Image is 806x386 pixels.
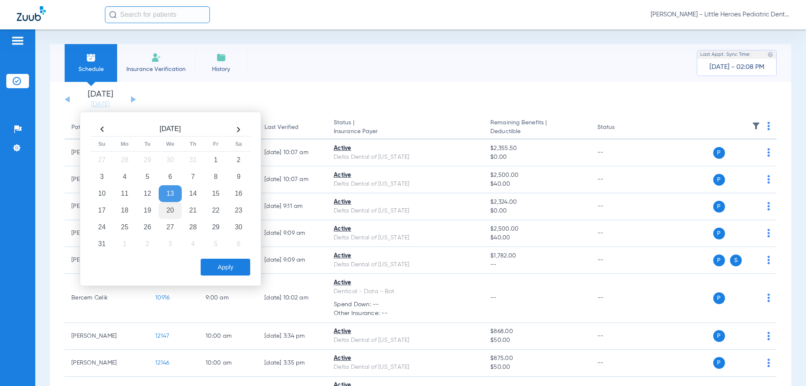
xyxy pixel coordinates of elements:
[490,198,584,207] span: $2,324.00
[490,153,584,162] span: $0.00
[767,122,770,130] img: group-dot-blue.svg
[490,234,584,242] span: $40.00
[591,220,647,247] td: --
[767,294,770,302] img: group-dot-blue.svg
[767,175,770,184] img: group-dot-blue.svg
[71,123,108,132] div: Patient Name
[258,323,327,350] td: [DATE] 3:34 PM
[490,180,584,189] span: $40.00
[75,100,126,109] a: [DATE]
[713,147,725,159] span: P
[334,225,477,234] div: Active
[258,274,327,323] td: [DATE] 10:02 AM
[216,53,226,63] img: History
[155,333,169,339] span: 12147
[713,201,725,213] span: P
[484,116,590,139] th: Remaining Benefits |
[105,6,210,23] input: Search for patients
[334,327,477,336] div: Active
[767,202,770,210] img: group-dot-blue.svg
[123,65,188,74] span: Insurance Verification
[334,198,477,207] div: Active
[71,123,142,132] div: Patient Name
[109,11,117,18] img: Search Icon
[264,123,298,132] div: Last Verified
[258,350,327,377] td: [DATE] 3:35 PM
[201,259,250,276] button: Apply
[327,116,484,139] th: Status |
[258,166,327,193] td: [DATE] 10:07 AM
[334,180,477,189] div: Delta Dental of [US_STATE]
[334,207,477,215] div: Delta Dental of [US_STATE]
[713,357,725,369] span: P
[490,171,584,180] span: $2,500.00
[490,225,584,234] span: $2,500.00
[258,247,327,274] td: [DATE] 9:09 AM
[591,350,647,377] td: --
[334,252,477,260] div: Active
[490,127,584,136] span: Deductible
[591,247,647,274] td: --
[155,360,169,366] span: 12146
[334,234,477,242] div: Delta Dental of [US_STATE]
[113,123,227,137] th: [DATE]
[764,346,806,386] div: Chat Widget
[700,50,751,59] span: Last Appt. Sync Time:
[591,139,647,166] td: --
[264,123,320,132] div: Last Verified
[258,139,327,166] td: [DATE] 10:07 AM
[767,256,770,264] img: group-dot-blue.svg
[334,127,477,136] span: Insurance Payer
[199,323,258,350] td: 10:00 AM
[199,350,258,377] td: 10:00 AM
[65,350,149,377] td: [PERSON_NAME]
[17,6,46,21] img: Zuub Logo
[334,363,477,372] div: Delta Dental of [US_STATE]
[490,363,584,372] span: $50.00
[713,255,725,266] span: P
[86,53,96,63] img: Schedule
[11,36,24,46] img: hamburger-icon
[752,122,760,130] img: filter.svg
[334,171,477,180] div: Active
[730,255,742,266] span: S
[490,252,584,260] span: $1,782.00
[334,287,477,296] div: Dentical - Data - Bot
[201,65,241,74] span: History
[65,323,149,350] td: [PERSON_NAME]
[258,220,327,247] td: [DATE] 9:09 AM
[709,63,764,71] span: [DATE] - 02:08 PM
[651,11,789,19] span: [PERSON_NAME] - Little Heroes Pediatric Dentistry
[155,295,170,301] span: 10916
[490,207,584,215] span: $0.00
[334,153,477,162] div: Delta Dental of [US_STATE]
[490,260,584,269] span: --
[713,330,725,342] span: P
[75,90,126,109] li: [DATE]
[151,53,161,63] img: Manual Insurance Verification
[490,295,497,301] span: --
[591,323,647,350] td: --
[334,278,477,287] div: Active
[490,336,584,345] span: $50.00
[334,144,477,153] div: Active
[713,174,725,186] span: P
[767,148,770,157] img: group-dot-blue.svg
[591,274,647,323] td: --
[591,193,647,220] td: --
[713,228,725,239] span: P
[334,309,477,318] span: Other Insurance: --
[199,274,258,323] td: 9:00 AM
[65,274,149,323] td: Bercem Celik
[713,292,725,304] span: P
[334,336,477,345] div: Delta Dental of [US_STATE]
[334,354,477,363] div: Active
[258,193,327,220] td: [DATE] 9:11 AM
[767,229,770,237] img: group-dot-blue.svg
[490,144,584,153] span: $2,355.50
[767,332,770,340] img: group-dot-blue.svg
[591,116,647,139] th: Status
[490,327,584,336] span: $868.00
[71,65,111,74] span: Schedule
[591,166,647,193] td: --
